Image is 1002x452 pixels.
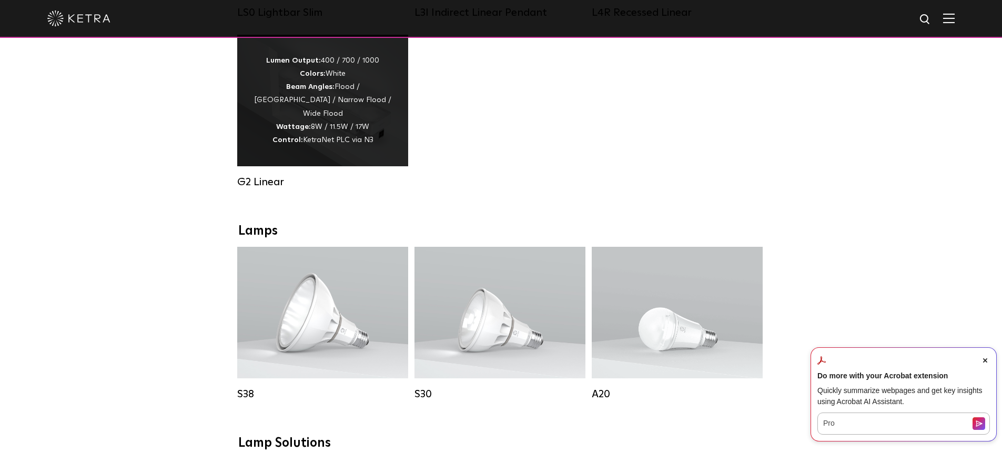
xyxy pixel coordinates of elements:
[919,13,932,26] img: search icon
[272,136,303,144] strong: Control:
[237,247,408,400] a: S38 Lumen Output:1100Colors:White / BlackBase Type:E26 Edison Base / GU24Beam Angles:10° / 25° / ...
[238,224,764,239] div: Lamps
[414,388,585,400] div: S30
[253,54,392,147] div: 400 / 700 / 1000 White Flood / [GEOGRAPHIC_DATA] / Narrow Flood / Wide Flood 8W / 11.5W / 17W Ket...
[592,247,763,400] a: A20 Lumen Output:600 / 800Colors:White / BlackBase Type:E26 Edison Base / GU24Beam Angles:Omni-Di...
[266,57,321,64] strong: Lumen Output:
[592,388,763,400] div: A20
[276,123,311,130] strong: Wattage:
[286,83,335,91] strong: Beam Angles:
[943,13,955,23] img: Hamburger%20Nav.svg
[237,388,408,400] div: S38
[237,35,408,188] a: G2 Linear Lumen Output:400 / 700 / 1000Colors:WhiteBeam Angles:Flood / [GEOGRAPHIC_DATA] / Narrow...
[300,70,326,77] strong: Colors:
[47,11,110,26] img: ketra-logo-2019-white
[414,247,585,400] a: S30 Lumen Output:1100Colors:White / BlackBase Type:E26 Edison Base / GU24Beam Angles:15° / 25° / ...
[237,176,408,188] div: G2 Linear
[238,436,764,451] div: Lamp Solutions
